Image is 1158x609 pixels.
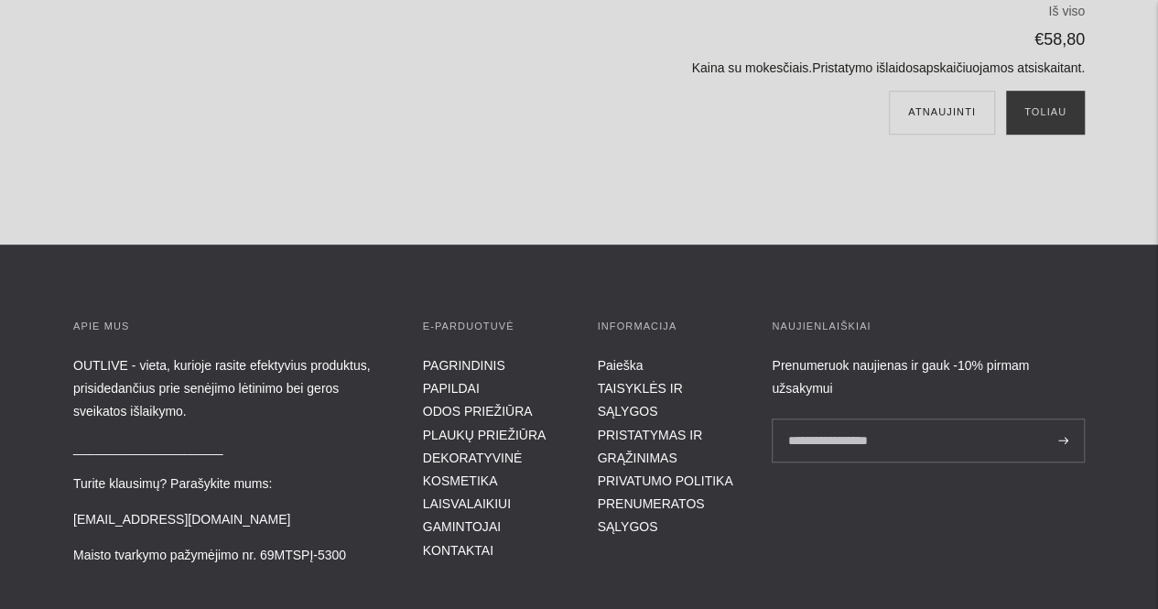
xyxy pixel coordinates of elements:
a: ODOS PRIEŽIŪRA [423,404,533,419]
a: TAISYKLĖS IR SĄLYGOS [597,381,682,419]
a: Paieška [597,358,643,373]
h3: Naujienlaiškiai [772,318,1085,336]
button: Toliau [1006,91,1085,135]
p: Iš viso [427,1,1085,23]
p: [EMAIL_ADDRESS][DOMAIN_NAME] [73,508,386,531]
p: €58,80 [427,26,1085,54]
a: PAGRINDINIS [423,358,505,373]
p: OUTLIVE - vieta, kurioje rasite efektyvius produktus, prisidedančius prie senėjimo lėtinimo bei g... [73,354,386,424]
button: Atnaujinti [889,91,995,135]
p: Kaina su mokesčiais. apskaičiuojamos atsiskaitant. [427,58,1085,80]
a: PLAUKŲ PRIEŽIŪRA [423,428,547,442]
a: GAMINTOJAI [423,519,501,534]
p: Maisto tvarkymo pažymėjimo nr. 69MTSPĮ-5300 [73,544,386,567]
a: KONTAKTAI [423,543,493,558]
a: PRENUMERATOS SĄLYGOS [597,496,704,534]
div: Prenumeruok naujienas ir gauk -10% pirmam užsakymui [772,354,1085,400]
a: DEKORATYVINĖ KOSMETIKA [423,451,523,488]
a: LAISVALAIKIUI [423,496,511,511]
a: Pristatymo išlaidos [812,60,919,75]
p: Turite klausimų? Parašykite mums: [73,473,386,495]
a: PRISTATYMAS IR GRĄŽINIMAS [597,428,702,465]
h3: INFORMACIJA [597,318,735,336]
h3: E-parduotuvė [423,318,561,336]
a: PAPILDAI [423,381,480,396]
p: _____________________ [73,437,386,460]
a: PRIVATUMO POLITIKA [597,473,732,488]
h3: APIE MUS [73,318,386,336]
